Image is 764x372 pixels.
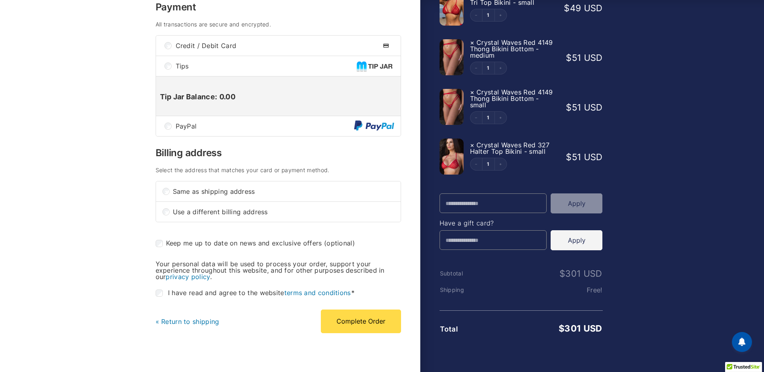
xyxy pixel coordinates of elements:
span: I have read and agree to the website [168,289,355,297]
span: Use a different billing address [173,209,394,215]
span: $ [559,268,565,279]
h4: Have a gift card? [440,220,603,226]
h3: Billing address [156,148,401,158]
h4: Select the address that matches your card or payment method. [156,167,401,173]
a: Edit [482,115,494,120]
button: Increment [494,112,507,124]
a: Remove this item [470,141,474,149]
bdi: 49 USD [564,3,602,13]
span: $ [559,323,564,334]
span: Keep me up to date on news and exclusive offers [166,239,322,247]
b: 0.00 [219,92,235,101]
span: Credit / Debit Card [176,42,378,49]
button: Increment [494,62,507,74]
bdi: 51 USD [566,102,602,113]
a: Remove this item [470,38,474,46]
button: Increment [494,9,507,21]
span: Crystal Waves Red 4149 Thong Bikini Bottom - medium [470,38,553,59]
img: Tips [357,61,394,71]
td: Free! [494,286,602,294]
img: PayPal [354,121,394,131]
button: Apply [551,193,602,213]
img: Credit / Debit Card [378,41,394,50]
bdi: 301 USD [559,268,602,279]
p: Your personal data will be used to process your order, support your experience throughout this we... [156,261,401,280]
span: Crystal Waves Red 327 Halter Top Bikini - small [470,141,550,155]
button: Decrement [470,158,482,170]
bdi: 51 USD [566,52,602,63]
a: privacy policy [166,273,210,281]
button: Decrement [470,62,482,74]
th: Total [440,325,494,333]
span: Same as shipping address [173,188,394,195]
button: Complete Order [321,310,401,333]
button: Decrement [470,9,482,21]
h4: All transactions are secure and encrypted. [156,22,401,27]
input: Keep me up to date on news and exclusive offers (optional) [156,240,163,247]
span: PayPal [176,123,354,129]
th: Shipping [440,287,494,293]
button: Increment [494,158,507,170]
b: Tip Jar Balance: [160,92,217,101]
bdi: 51 USD [566,152,602,162]
span: $ [566,152,571,162]
th: Subtotal [440,270,494,277]
span: $ [566,52,571,63]
span: Tips [176,63,357,69]
h3: Payment [156,2,401,12]
span: Crystal Waves Red 4149 Thong Bikini Bottom - small [470,88,553,109]
span: $ [564,3,569,13]
button: Apply [551,230,602,250]
span: $ [566,102,571,113]
a: Edit [482,66,494,70]
a: Remove this item [470,88,474,96]
a: terms and conditions [284,289,351,297]
span: (optional) [324,239,355,247]
button: Decrement [470,112,482,124]
img: Crystal Waves 4149 Thong 01 [440,89,464,125]
img: Crystal Waves 327 Halter Top 01 [440,139,464,175]
input: I have read and agree to the websiteterms and conditions [156,290,163,297]
img: Crystal Waves 4149 Thong 01 [440,39,464,75]
a: Edit [482,162,494,167]
a: Edit [482,13,494,18]
a: « Return to shipping [156,318,219,326]
bdi: 301 USD [559,323,602,334]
